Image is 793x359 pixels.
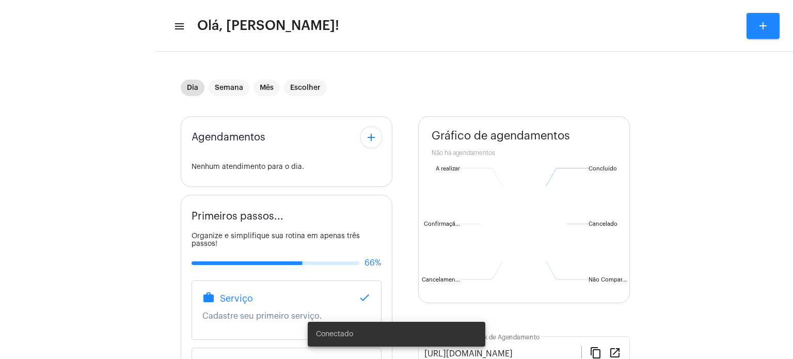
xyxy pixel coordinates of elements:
[316,329,353,339] span: Conectado
[220,293,253,304] span: Serviço
[253,80,280,96] mat-chip: Mês
[757,20,769,32] mat-icon: add
[202,311,371,321] p: Cadastre seu primeiro serviço.
[589,166,617,171] text: Concluído
[192,163,382,171] div: Nenhum atendimento para o dia.
[192,232,360,247] span: Organize e simplifique sua rotina em apenas três passos!
[181,80,204,96] mat-chip: Dia
[589,277,627,283] text: Não Compar...
[284,80,327,96] mat-chip: Escolher
[209,80,249,96] mat-chip: Semana
[197,18,339,34] span: Olá, [PERSON_NAME]!
[364,258,382,268] span: 66%
[609,346,621,358] mat-icon: open_in_new
[436,166,460,171] text: A realizar
[192,132,265,143] span: Agendamentos
[424,221,460,227] text: Confirmaçã...
[590,346,602,358] mat-icon: content_copy
[424,349,581,358] input: Link
[432,130,570,142] span: Gráfico de agendamentos
[365,131,377,144] mat-icon: add
[192,211,283,222] span: Primeiros passos...
[173,20,184,33] mat-icon: sidenav icon
[202,291,215,304] mat-icon: work
[589,221,617,227] text: Cancelado
[358,291,371,304] mat-icon: done
[422,277,460,283] text: Cancelamen...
